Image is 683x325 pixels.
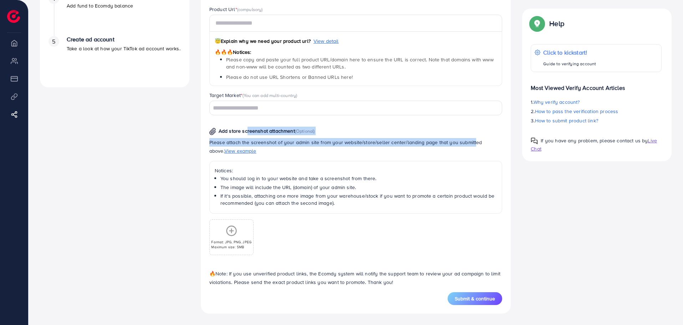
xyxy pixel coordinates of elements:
[209,92,297,99] label: Target Market
[295,128,315,134] span: (Optional)
[210,103,493,114] input: Search for option
[67,44,180,53] p: Take a look at how your TikTok ad account works.
[653,293,678,320] iframe: Chat
[209,6,263,13] label: Product Url
[209,101,503,115] div: Search for option
[215,166,497,175] p: Notices:
[535,117,598,124] span: How to submit product link?
[549,19,564,28] p: Help
[541,137,648,144] span: If you have any problem, please contact us by
[455,295,495,302] span: Submit & continue
[215,49,251,56] span: Notices:
[220,184,497,191] li: The image will include the URL (domain) of your admin site.
[219,127,295,134] span: Add store screenshot attachment
[243,92,297,98] span: (You can add multi-country)
[448,292,502,305] button: Submit & continue
[534,98,580,106] span: Why verify account?
[220,175,497,182] li: You should log in to your website and take a screenshot from there.
[209,270,215,277] span: 🔥
[543,60,596,68] p: Guide to verifying account
[7,10,20,23] img: logo
[211,244,251,249] p: Maximum size: 5MB
[531,78,662,92] p: Most Viewed Verify Account Articles
[543,48,596,57] p: Click to kickstart!
[226,73,353,81] span: Please do not use URL Shortens or Banned URLs here!
[531,98,662,106] p: 1.
[531,137,538,144] img: Popup guide
[220,192,497,207] li: If it's possible, attaching one more image from your warehouse/stock if you want to promote a cer...
[67,36,180,43] h4: Create ad account
[226,56,494,70] span: Please copy and paste your full product URL/domain here to ensure the URL is correct. Note that d...
[209,128,216,135] img: img
[40,36,189,79] li: Create ad account
[215,37,221,45] span: 😇
[215,49,233,56] span: 🔥🔥🔥
[531,116,662,125] p: 3.
[531,17,544,30] img: Popup guide
[237,6,263,12] span: (compulsory)
[211,239,251,244] p: Format: JPG, PNG, JPEG
[209,138,503,155] p: Please attach the screenshot of your admin site from your website/store/seller center/landing pag...
[314,37,339,45] span: View detail
[67,1,133,10] p: Add fund to Ecomdy balance
[52,37,55,46] span: 5
[224,147,256,154] span: View example
[209,269,503,286] p: Note: If you use unverified product links, the Ecomdy system will notify the support team to revi...
[531,107,662,116] p: 2.
[535,108,618,115] span: How to pass the verification process
[215,37,311,45] span: Explain why we need your product url?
